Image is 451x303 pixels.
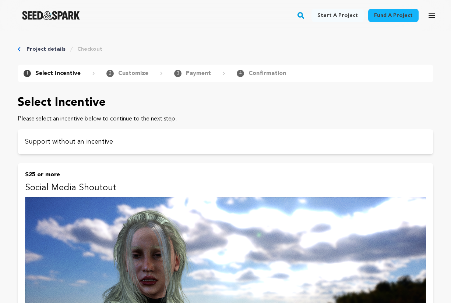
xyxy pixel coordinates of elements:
[27,46,66,53] a: Project details
[25,137,426,147] p: Support without an incentive
[106,70,114,77] span: 2
[25,170,426,179] p: $25 or more
[25,182,426,194] p: Social Media Shoutout
[249,69,286,78] p: Confirmation
[18,115,433,123] p: Please select an incentive below to continue to the next step.
[311,9,364,22] a: Start a project
[22,11,80,20] a: Seed&Spark Homepage
[77,46,102,53] a: Checkout
[368,9,419,22] a: Fund a project
[22,11,80,20] img: Seed&Spark Logo Dark Mode
[118,69,148,78] p: Customize
[186,69,211,78] p: Payment
[24,70,31,77] span: 1
[237,70,244,77] span: 4
[35,69,81,78] p: Select Incentive
[18,46,433,53] div: Breadcrumb
[18,94,433,112] p: Select Incentive
[174,70,182,77] span: 3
